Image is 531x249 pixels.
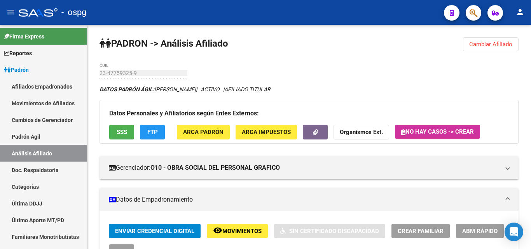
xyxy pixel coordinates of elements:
h3: Datos Personales y Afiliatorios según Entes Externos: [109,108,509,119]
strong: PADRON -> Análisis Afiliado [100,38,228,49]
span: ARCA Impuestos [242,129,291,136]
mat-panel-title: Datos de Empadronamiento [109,195,500,204]
span: ABM Rápido [462,228,498,235]
button: Cambiar Afiliado [463,37,519,51]
span: [PERSON_NAME] [100,86,196,92]
button: ARCA Padrón [177,125,230,139]
span: Enviar Credencial Digital [115,228,194,235]
i: | ACTIVO | [100,86,271,92]
button: No hay casos -> Crear [395,125,480,139]
span: Padrón [4,66,29,74]
span: ARCA Padrón [183,129,224,136]
span: Cambiar Afiliado [469,41,512,48]
button: Organismos Ext. [334,125,389,139]
mat-expansion-panel-header: Datos de Empadronamiento [100,188,519,211]
mat-expansion-panel-header: Gerenciador:O10 - OBRA SOCIAL DEL PERSONAL GRAFICO [100,156,519,179]
strong: DATOS PADRÓN ÁGIL: [100,86,154,92]
button: SSS [109,125,134,139]
mat-icon: person [515,7,525,17]
button: Enviar Credencial Digital [109,224,201,238]
button: FTP [140,125,165,139]
span: Crear Familiar [398,228,444,235]
span: SSS [117,129,127,136]
button: Movimientos [207,224,268,238]
strong: O10 - OBRA SOCIAL DEL PERSONAL GRAFICO [150,164,280,172]
mat-panel-title: Gerenciador: [109,164,500,172]
mat-icon: menu [6,7,16,17]
span: Firma Express [4,32,44,41]
span: FTP [147,129,158,136]
button: ARCA Impuestos [236,125,297,139]
span: - ospg [61,4,86,21]
span: Reportes [4,49,32,57]
span: No hay casos -> Crear [401,128,474,135]
span: Sin Certificado Discapacidad [289,228,379,235]
span: AFILIADO TITULAR [224,86,271,92]
button: Crear Familiar [391,224,450,238]
span: Movimientos [222,228,262,235]
button: ABM Rápido [456,224,504,238]
mat-icon: remove_red_eye [213,226,222,235]
button: Sin Certificado Discapacidad [274,224,385,238]
div: Open Intercom Messenger [505,223,523,241]
strong: Organismos Ext. [340,129,383,136]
